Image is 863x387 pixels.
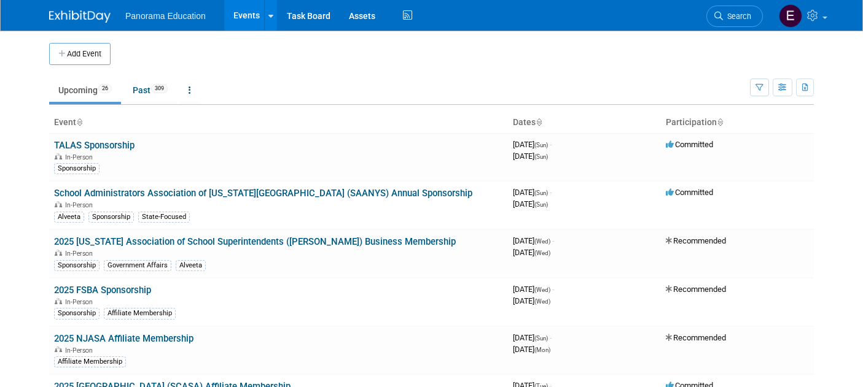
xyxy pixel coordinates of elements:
img: ExhibitDay [49,10,111,23]
span: - [550,140,552,149]
span: [DATE] [513,236,554,245]
div: Affiliate Membership [54,356,126,367]
span: - [550,188,552,197]
span: [DATE] [513,345,550,354]
a: 2025 [US_STATE] Association of School Superintendents ([PERSON_NAME]) Business Membership [54,236,456,247]
div: Sponsorship [54,308,100,319]
span: [DATE] [513,248,550,257]
span: [DATE] [513,140,552,149]
button: Add Event [49,43,111,65]
span: In-Person [65,298,96,306]
span: - [552,236,554,245]
span: (Sun) [534,201,548,208]
span: (Sun) [534,190,548,196]
div: Government Affairs [104,260,171,271]
span: (Sun) [534,153,548,160]
div: Sponsorship [54,163,100,174]
img: In-Person Event [55,250,62,256]
div: Affiliate Membership [104,308,176,319]
span: (Wed) [534,298,550,305]
span: (Wed) [534,286,550,293]
a: TALAS Sponsorship [54,140,135,151]
span: [DATE] [513,333,552,342]
span: Recommended [666,236,726,245]
span: [DATE] [513,188,552,197]
div: Sponsorship [88,212,134,223]
span: Recommended [666,285,726,294]
div: Alveeta [54,212,84,223]
div: Sponsorship [54,260,100,271]
th: Dates [508,112,661,133]
span: 26 [98,84,112,93]
a: Upcoming26 [49,79,121,102]
span: (Sun) [534,142,548,148]
span: 309 [151,84,168,93]
span: Committed [666,188,713,197]
th: Event [49,112,508,133]
a: Search [706,6,763,27]
span: [DATE] [513,151,548,161]
span: In-Person [65,250,96,258]
span: In-Person [65,153,96,161]
th: Participation [661,112,814,133]
img: In-Person Event [55,298,62,304]
span: In-Person [65,347,96,354]
a: Sort by Event Name [76,117,82,127]
img: External Events Calendar [779,4,802,28]
img: In-Person Event [55,153,62,159]
span: Search [723,12,751,21]
span: [DATE] [513,285,554,294]
a: Sort by Participation Type [717,117,723,127]
span: Panorama Education [125,11,206,21]
span: (Mon) [534,347,550,353]
a: Past309 [123,79,177,102]
img: In-Person Event [55,347,62,353]
span: - [550,333,552,342]
span: (Sun) [534,335,548,342]
span: Committed [666,140,713,149]
a: School Administrators Association of [US_STATE][GEOGRAPHIC_DATA] (SAANYS) Annual Sponsorship [54,188,472,199]
span: (Wed) [534,238,550,245]
span: Recommended [666,333,726,342]
a: Sort by Start Date [536,117,542,127]
span: [DATE] [513,296,550,305]
img: In-Person Event [55,201,62,207]
a: 2025 FSBA Sponsorship [54,285,151,296]
div: State-Focused [138,212,190,223]
a: 2025 NJASA Affiliate Membership [54,333,193,344]
span: (Wed) [534,250,550,256]
span: In-Person [65,201,96,209]
div: Alveeta [176,260,206,271]
span: - [552,285,554,294]
span: [DATE] [513,199,548,209]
